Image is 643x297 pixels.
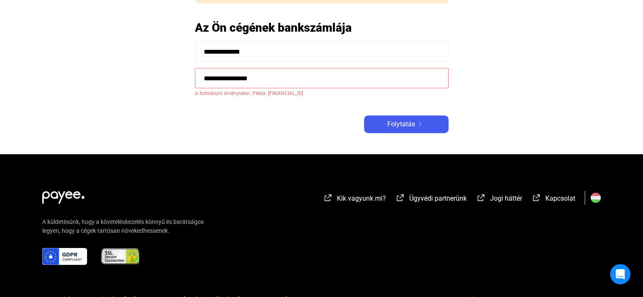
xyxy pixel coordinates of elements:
[195,88,449,98] span: A formátum érvénytelen. Példa: [FINANCIAL_ID]
[42,186,85,204] img: white-payee-white-dot.svg
[476,193,486,202] img: external-link-white
[415,122,425,126] img: arrow-right-white
[337,194,386,202] span: Kik vagyunk mi?
[42,248,87,265] img: gdpr
[323,193,333,202] img: external-link-white
[323,196,386,204] a: external-link-whiteKik vagyunk mi?
[476,196,522,204] a: external-link-whiteJogi háttér
[395,193,405,202] img: external-link-white
[531,196,575,204] a: external-link-whiteKapcsolat
[395,196,467,204] a: external-link-whiteÜgyvédi partnerünk
[610,264,630,284] div: Open Intercom Messenger
[409,194,467,202] span: Ügyvédi partnerünk
[195,20,449,35] h2: Az Ön cégének bankszámlája
[591,193,601,203] img: HU.svg
[545,194,575,202] span: Kapcsolat
[387,119,415,129] span: Folytatás
[531,193,542,202] img: external-link-white
[364,115,449,133] button: Folytatásarrow-right-white
[101,248,140,265] img: ssl
[490,194,522,202] span: Jogi háttér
